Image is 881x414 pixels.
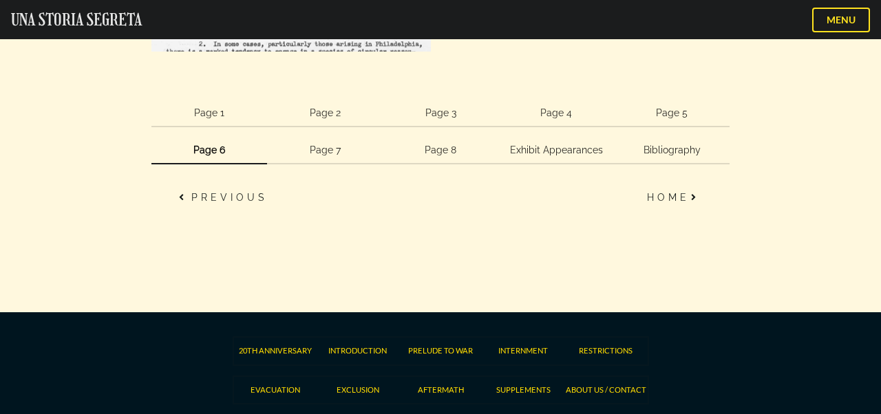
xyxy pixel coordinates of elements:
[496,385,551,395] a: Supplements
[408,346,473,356] a: Prelude To War
[640,184,710,211] a: Home
[151,137,267,164] a: Page 6
[498,346,548,356] a: Internment
[171,184,275,211] a: Previous
[566,385,646,395] a: About Us / Contact
[383,100,498,127] a: Page 3
[812,8,870,32] button: MENU
[418,385,464,395] a: Aftermath
[614,100,730,127] a: Page 5
[383,137,498,164] a: Page 8
[11,9,142,30] a: UNA STORIA SEGRETA
[251,385,300,395] a: Evacuation
[151,100,267,127] a: Page 1
[239,346,312,356] a: 20th Anniversary
[328,346,387,356] a: Introduction
[579,346,633,356] a: Restrictions
[498,137,614,164] a: Exhibit Appearances
[267,100,383,127] a: Page 2
[498,100,614,127] a: Page 4
[337,385,379,395] a: Exclusion
[267,137,383,164] a: Page 7
[614,137,730,164] a: Bibliography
